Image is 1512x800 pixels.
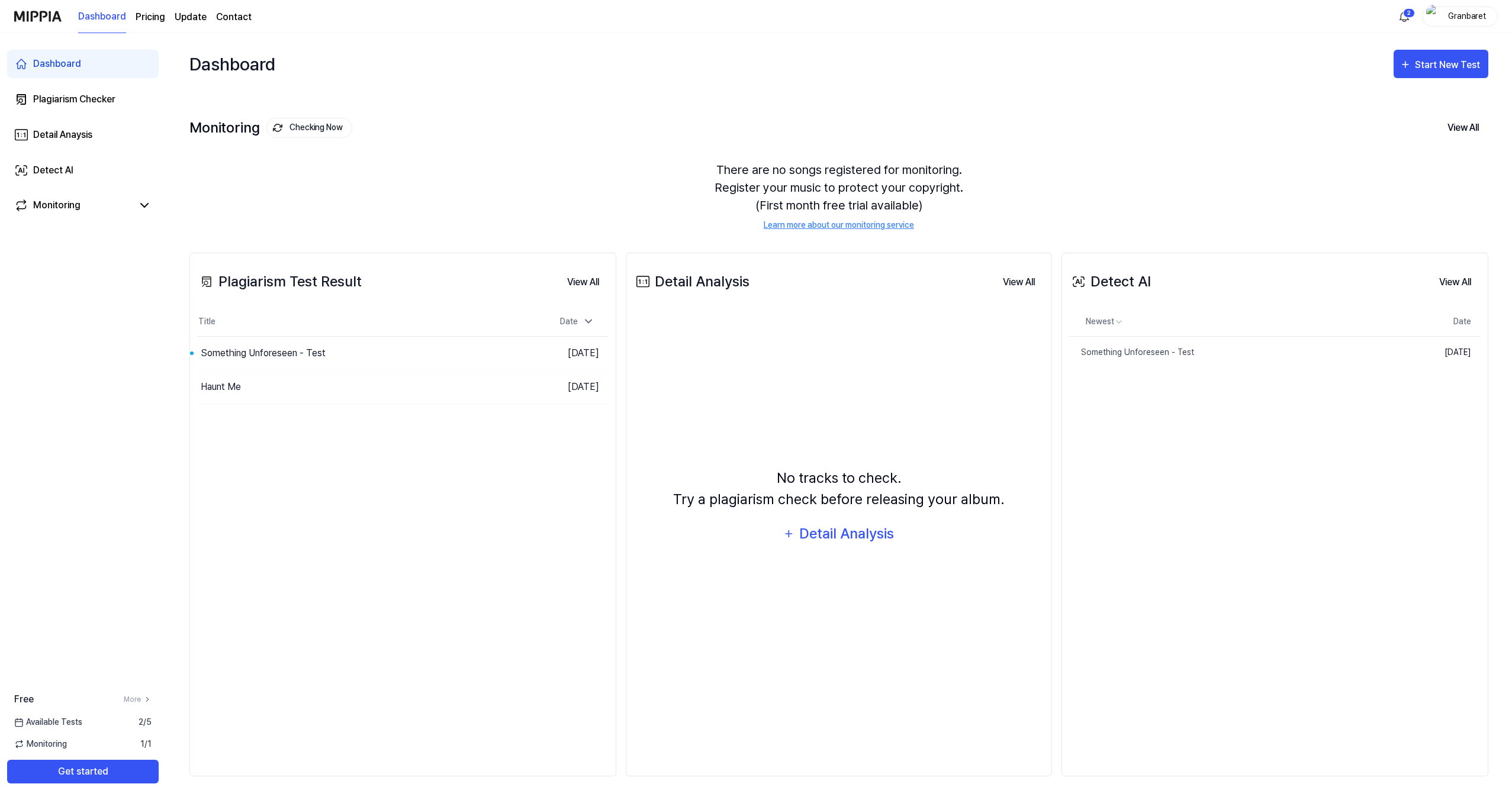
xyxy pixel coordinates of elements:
div: 2 [1403,8,1415,18]
img: monitoring Icon [273,123,282,133]
span: 1 / 1 [140,738,152,750]
div: No tracks to check. Try a plagiarism check before releasing your album. [673,467,1005,510]
div: Granbaret [1444,9,1490,22]
button: Get started [7,760,159,783]
div: There are no songs registered for monitoring. Register your music to protect your copyright. (Fir... [189,147,1488,246]
div: Detect AI [1069,271,1151,292]
button: Checking Now [266,118,352,138]
div: Dashboard [189,45,275,83]
span: Available Tests [14,716,82,728]
button: View All [1438,115,1488,140]
div: Monitoring [33,198,81,212]
button: View All [1430,270,1481,294]
a: Dashboard [7,50,159,78]
div: Something Unforeseen - Test [201,346,326,360]
a: More [124,694,152,705]
span: 2 / 5 [139,716,152,728]
a: Monitoring [14,198,133,212]
div: Detail Analysis [633,271,749,292]
button: View All [993,270,1044,294]
div: Detail Anaysis [33,128,92,142]
div: Detail Analysis [799,522,895,545]
div: Detect AI [33,163,73,178]
th: Title [197,308,506,336]
a: Detect AI [7,156,159,185]
div: Plagiarism Test Result [197,271,362,292]
button: 알림2 [1395,7,1414,26]
div: Start New Test [1415,57,1482,73]
a: Pricing [136,10,165,24]
td: [DATE] [1412,336,1481,368]
img: profile [1426,5,1440,28]
span: Free [14,692,34,707]
a: Dashboard [78,1,126,33]
span: Monitoring [14,738,67,750]
div: Monitoring [189,118,352,138]
button: Detail Analysis [776,520,902,548]
button: Start New Test [1394,50,1488,78]
td: [DATE] [506,336,609,370]
a: Detail Anaysis [7,121,159,149]
button: profileGranbaret [1422,7,1498,27]
a: Plagiarism Checker [7,85,159,114]
div: Haunt Me [201,380,241,394]
img: 알림 [1397,9,1411,24]
div: Date [555,312,599,331]
button: View All [558,270,609,294]
div: Something Unforeseen - Test [1069,346,1194,359]
div: Plagiarism Checker [33,92,115,107]
a: Learn more about our monitoring service [764,219,914,231]
div: Dashboard [33,57,81,71]
td: [DATE] [506,370,609,404]
a: Update [175,10,207,24]
th: Date [1412,308,1481,336]
a: Contact [216,10,252,24]
a: Something Unforeseen - Test [1069,337,1412,368]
